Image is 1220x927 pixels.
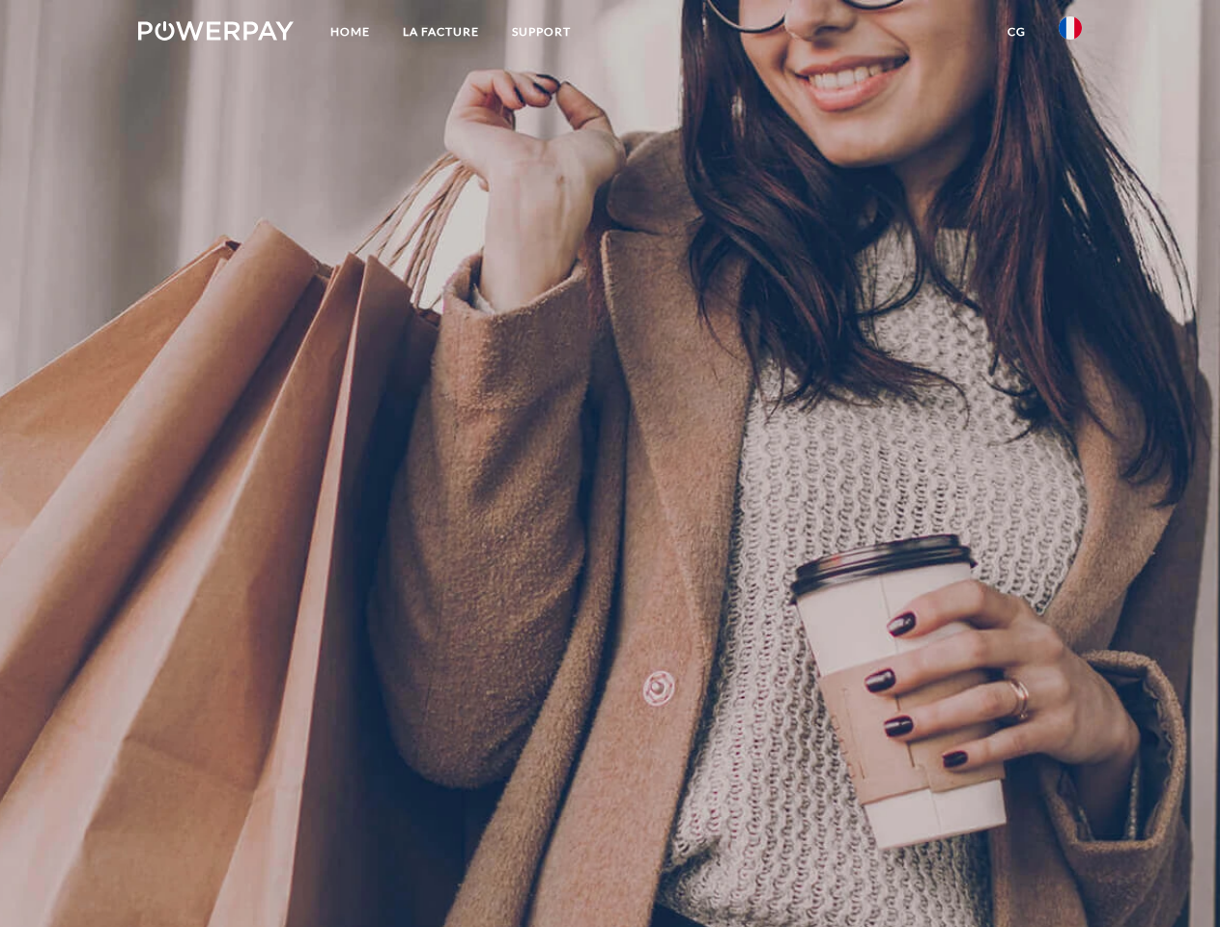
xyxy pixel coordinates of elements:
[991,14,1042,49] a: CG
[386,14,496,49] a: LA FACTURE
[496,14,587,49] a: Support
[138,21,294,41] img: logo-powerpay-white.svg
[314,14,386,49] a: Home
[1059,16,1082,40] img: fr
